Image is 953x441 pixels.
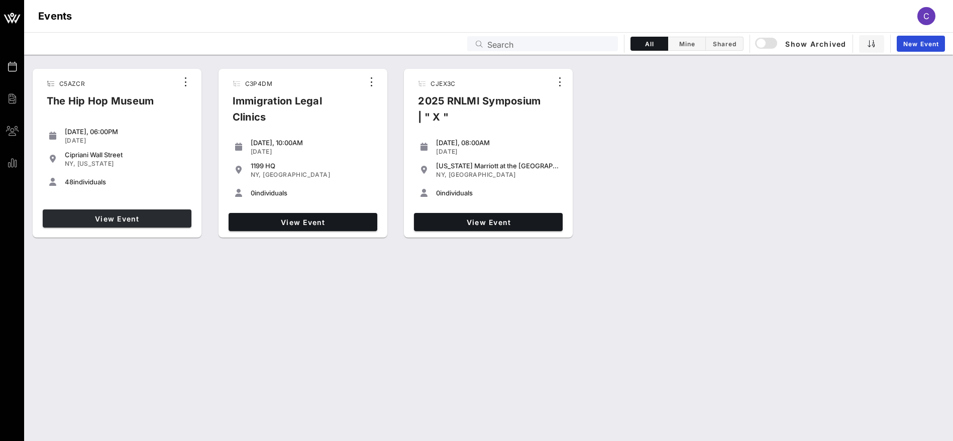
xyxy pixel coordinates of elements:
button: Shared [706,37,744,51]
span: Shared [712,40,737,48]
div: Cipriani Wall Street [65,151,187,159]
a: New Event [897,36,945,52]
span: C5AZCR [59,80,85,87]
span: [GEOGRAPHIC_DATA] [263,171,330,178]
div: individuals [251,189,373,197]
button: All [630,37,668,51]
div: [US_STATE] Marriott at the [GEOGRAPHIC_DATA] [436,162,559,170]
div: [DATE], 06:00PM [65,128,187,136]
div: C [917,7,935,25]
span: [GEOGRAPHIC_DATA] [449,171,516,178]
div: individuals [436,189,559,197]
div: [DATE], 10:00AM [251,139,373,147]
a: View Event [43,209,191,228]
span: Mine [674,40,699,48]
span: 0 [436,189,440,197]
h1: Events [38,8,72,24]
span: Show Archived [757,38,846,50]
span: View Event [233,218,373,227]
span: NY, [251,171,261,178]
div: [DATE] [65,137,187,145]
span: C3P4DM [245,80,272,87]
div: 2025 RNLMI Symposium | " X " [410,93,552,133]
div: [DATE] [436,148,559,156]
span: 48 [65,178,73,186]
div: [DATE] [251,148,373,156]
span: NY, [436,171,447,178]
div: individuals [65,178,187,186]
span: [US_STATE] [77,160,114,167]
div: [DATE], 08:00AM [436,139,559,147]
span: CJEX3C [431,80,455,87]
span: View Event [418,218,559,227]
span: 0 [251,189,255,197]
span: C [923,11,929,21]
a: View Event [414,213,563,231]
span: New Event [903,40,939,48]
a: View Event [229,213,377,231]
button: Show Archived [756,35,846,53]
span: All [637,40,662,48]
button: Mine [668,37,706,51]
span: View Event [47,214,187,223]
span: NY, [65,160,75,167]
div: 1199 HQ [251,162,373,170]
div: The Hip Hop Museum [39,93,162,117]
div: Immigration Legal Clinics [225,93,364,133]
